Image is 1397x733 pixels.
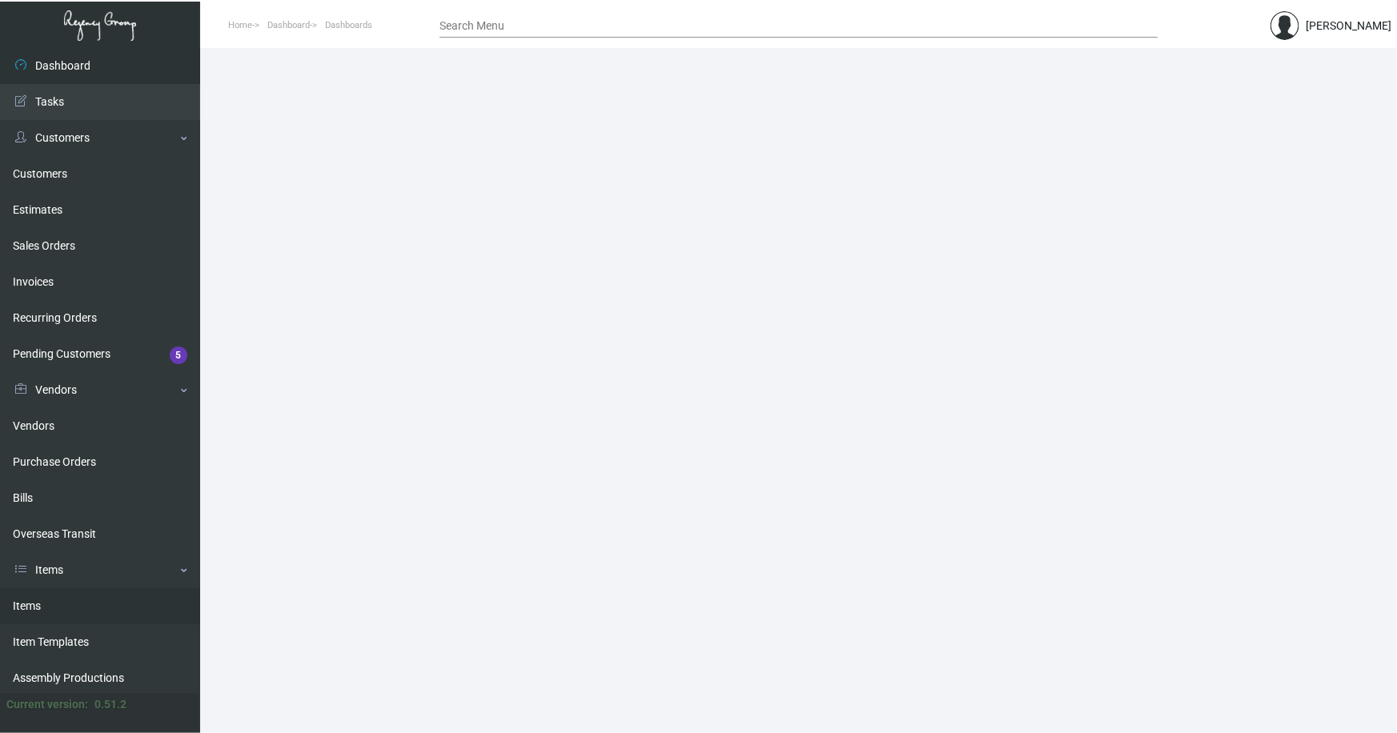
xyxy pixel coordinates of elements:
div: Current version: [6,696,88,713]
img: admin@bootstrapmaster.com [1271,11,1299,40]
span: Dashboard [267,20,310,30]
div: [PERSON_NAME] [1306,18,1391,34]
div: 0.51.2 [94,696,126,713]
span: Home [228,20,252,30]
span: Dashboards [325,20,372,30]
